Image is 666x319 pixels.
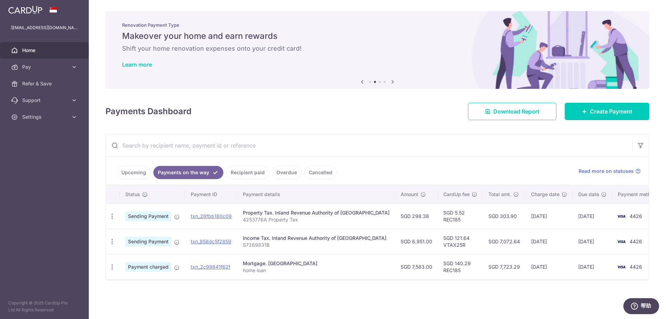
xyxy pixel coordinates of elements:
p: home loan [243,267,390,274]
p: [EMAIL_ADDRESS][DOMAIN_NAME] [11,24,78,31]
td: SGD 121.64 VTAX25R [438,229,483,254]
span: Download Report [493,107,539,116]
span: 4426 [630,264,642,270]
td: [DATE] [526,254,573,279]
td: [DATE] [573,203,612,229]
span: Pay [22,64,68,70]
td: [DATE] [573,229,612,254]
span: Settings [22,114,68,120]
h6: Shift your home renovation expenses onto your credit card! [122,44,633,53]
td: SGD 5.52 REC185 [438,203,483,229]
span: Total amt. [488,191,511,198]
td: [DATE] [526,229,573,254]
span: Support [22,97,68,104]
td: SGD 6,951.00 [395,229,438,254]
p: 4253776A Property Tax [243,216,390,223]
td: SGD 140.29 REC185 [438,254,483,279]
span: Charge date [531,191,560,198]
div: Mortgage. [GEOGRAPHIC_DATA] [243,260,390,267]
iframe: 打开一个小组件，您可以在其中找到更多信息 [623,298,659,316]
th: Payment method [612,185,665,203]
td: [DATE] [526,203,573,229]
p: S7269831B [243,242,390,249]
img: Bank Card [614,212,628,220]
span: Read more on statuses [579,168,634,175]
th: Payment details [237,185,395,203]
a: txn_26fbb180c09 [191,213,232,219]
a: Learn more [122,61,152,68]
span: Sending Payment [125,237,171,246]
span: Amount [401,191,418,198]
span: 4426 [630,213,642,219]
td: SGD 7,072.64 [483,229,526,254]
td: SGD 298.38 [395,203,438,229]
a: Recipient paid [226,166,269,179]
h5: Makeover your home and earn rewards [122,31,633,42]
div: Income Tax. Inland Revenue Authority of [GEOGRAPHIC_DATA] [243,235,390,242]
a: Payments on the way [153,166,223,179]
span: Create Payment [590,107,632,116]
span: Status [125,191,140,198]
a: txn_858dc5f2859 [191,238,231,244]
h4: Payments Dashboard [105,105,191,118]
a: Download Report [468,103,556,120]
a: Overdue [272,166,301,179]
a: txn_2c99841f62f [191,264,230,270]
a: Upcoming [117,166,151,179]
img: Bank Card [614,263,628,271]
span: Home [22,47,68,54]
span: Due date [578,191,599,198]
img: Renovation banner [105,11,649,89]
a: Create Payment [565,103,649,120]
span: 4426 [630,238,642,244]
td: [DATE] [573,254,612,279]
a: Read more on statuses [579,168,641,175]
img: Bank Card [614,237,628,246]
td: SGD 303.90 [483,203,526,229]
input: Search by recipient name, payment id or reference [106,134,632,157]
span: Sending Payment [125,211,171,221]
div: Property Tax. Inland Revenue Authority of [GEOGRAPHIC_DATA] [243,209,390,216]
span: Refer & Save [22,80,68,87]
img: CardUp [8,6,42,14]
span: Payment charged [125,262,171,272]
th: Payment ID [185,185,237,203]
td: SGD 7,723.29 [483,254,526,279]
p: Renovation Payment Type [122,22,633,28]
span: CardUp fee [443,191,470,198]
td: SGD 7,583.00 [395,254,438,279]
a: Cancelled [304,166,337,179]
